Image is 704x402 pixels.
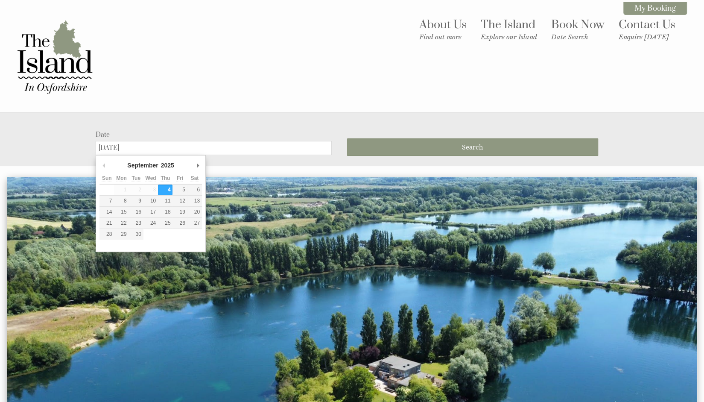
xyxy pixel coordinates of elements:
[177,175,183,181] abbr: Friday
[114,196,129,206] button: 8
[129,229,143,240] button: 30
[481,33,537,41] small: Explore our Island
[419,18,467,41] a: About UsFind out more
[143,196,158,206] button: 10
[161,175,170,181] abbr: Thursday
[99,218,114,229] button: 21
[12,14,97,100] img: The Island in Oxfordshire
[99,196,114,206] button: 7
[99,229,114,240] button: 28
[187,218,202,229] button: 27
[619,18,675,41] a: Contact UsEnquire [DATE]
[96,141,332,155] input: Arrival Date
[114,218,129,229] button: 22
[102,175,112,181] abbr: Sunday
[172,207,187,217] button: 19
[462,143,483,151] span: Search
[99,207,114,217] button: 14
[132,175,140,181] abbr: Tuesday
[187,207,202,217] button: 20
[116,175,127,181] abbr: Monday
[187,185,202,195] button: 6
[158,218,172,229] button: 25
[114,207,129,217] button: 15
[129,196,143,206] button: 9
[126,159,159,172] div: September
[158,207,172,217] button: 18
[551,33,605,41] small: Date Search
[619,33,675,41] small: Enquire [DATE]
[191,175,199,181] abbr: Saturday
[129,207,143,217] button: 16
[172,218,187,229] button: 26
[193,159,202,172] button: Next Month
[99,159,108,172] button: Previous Month
[143,218,158,229] button: 24
[551,18,605,41] a: Book NowDate Search
[419,33,467,41] small: Find out more
[96,131,332,139] label: Date
[481,18,537,41] a: The IslandExplore our Island
[347,138,598,156] button: Search
[172,185,187,195] button: 5
[160,159,175,172] div: 2025
[143,207,158,217] button: 17
[158,196,172,206] button: 11
[623,2,687,15] a: My Booking
[187,196,202,206] button: 13
[158,185,172,195] button: 4
[129,218,143,229] button: 23
[114,229,129,240] button: 29
[172,196,187,206] button: 12
[146,175,156,181] abbr: Wednesday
